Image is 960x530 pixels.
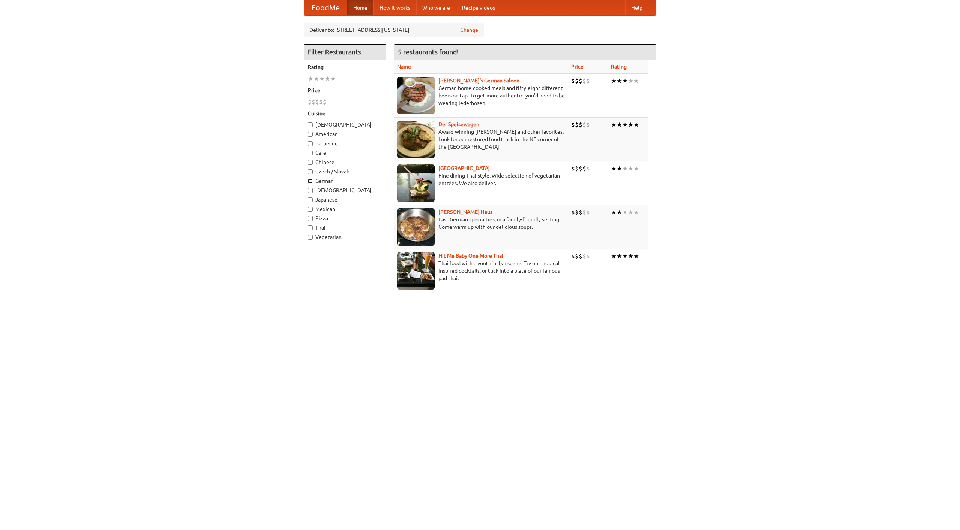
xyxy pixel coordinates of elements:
input: Czech / Slovak [308,169,313,174]
label: American [308,130,382,138]
li: $ [582,77,586,85]
li: $ [575,121,579,129]
label: Czech / Slovak [308,168,382,175]
li: ★ [313,75,319,83]
a: Name [397,64,411,70]
label: Pizza [308,215,382,222]
li: $ [575,164,579,173]
li: ★ [611,121,616,129]
h5: Rating [308,63,382,71]
li: ★ [616,208,622,216]
li: ★ [611,164,616,173]
li: $ [323,98,327,106]
li: ★ [622,121,628,129]
input: Vegetarian [308,235,313,240]
input: Pizza [308,216,313,221]
input: Cafe [308,151,313,155]
a: FoodMe [304,0,347,15]
b: Hit Me Baby One More Thai [438,253,503,259]
input: Mexican [308,207,313,212]
li: ★ [325,75,330,83]
li: $ [575,252,579,260]
li: $ [582,164,586,173]
label: German [308,177,382,185]
li: ★ [308,75,313,83]
li: $ [575,77,579,85]
a: Rating [611,64,627,70]
p: East German specialties, in a family-friendly setting. Come warm up with our delicious soups. [397,216,565,231]
li: $ [582,121,586,129]
label: Vegetarian [308,233,382,241]
li: ★ [616,77,622,85]
a: Change [460,26,478,34]
img: speisewagen.jpg [397,121,435,158]
li: $ [579,77,582,85]
input: German [308,179,313,184]
p: Thai food with a youthful bar scene. Try our tropical inspired cocktails, or tuck into a plate of... [397,260,565,282]
p: German home-cooked meals and fifty-eight different beers on tap. To get more authentic, you'd nee... [397,84,565,107]
li: $ [579,164,582,173]
a: Price [571,64,583,70]
a: Who we are [416,0,456,15]
h4: Filter Restaurants [304,45,386,60]
li: $ [315,98,319,106]
li: $ [582,252,586,260]
a: Recipe videos [456,0,501,15]
li: $ [571,77,575,85]
li: ★ [628,164,633,173]
a: [PERSON_NAME] Haus [438,209,492,215]
li: $ [586,208,590,216]
li: $ [571,208,575,216]
li: $ [319,98,323,106]
li: ★ [622,164,628,173]
b: Der Speisewagen [438,121,479,127]
li: ★ [628,121,633,129]
h5: Cuisine [308,110,382,117]
a: [GEOGRAPHIC_DATA] [438,165,490,171]
div: Deliver to: [STREET_ADDRESS][US_STATE] [304,23,484,37]
li: $ [586,164,590,173]
label: [DEMOGRAPHIC_DATA] [308,187,382,194]
li: $ [575,208,579,216]
li: $ [579,121,582,129]
li: $ [308,98,312,106]
input: [DEMOGRAPHIC_DATA] [308,188,313,193]
li: $ [586,121,590,129]
label: Chinese [308,158,382,166]
img: satay.jpg [397,164,435,202]
li: ★ [633,121,639,129]
a: Help [625,0,648,15]
li: ★ [628,208,633,216]
li: $ [579,252,582,260]
h5: Price [308,87,382,94]
b: [PERSON_NAME]'s German Saloon [438,78,519,84]
label: Barbecue [308,140,382,147]
input: Thai [308,225,313,230]
li: ★ [628,252,633,260]
li: ★ [611,208,616,216]
li: ★ [633,164,639,173]
li: $ [586,252,590,260]
li: $ [586,77,590,85]
li: ★ [611,77,616,85]
li: ★ [319,75,325,83]
ng-pluralize: 5 restaurants found! [398,48,459,55]
input: Chinese [308,160,313,165]
li: ★ [622,77,628,85]
li: ★ [633,208,639,216]
img: kohlhaus.jpg [397,208,435,246]
li: $ [582,208,586,216]
img: esthers.jpg [397,77,435,114]
img: babythai.jpg [397,252,435,290]
li: $ [571,121,575,129]
input: Barbecue [308,141,313,146]
li: ★ [622,208,628,216]
li: ★ [616,121,622,129]
li: $ [571,252,575,260]
a: How it works [373,0,416,15]
li: ★ [628,77,633,85]
label: Thai [308,224,382,231]
label: Cafe [308,149,382,157]
input: [DEMOGRAPHIC_DATA] [308,122,313,127]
